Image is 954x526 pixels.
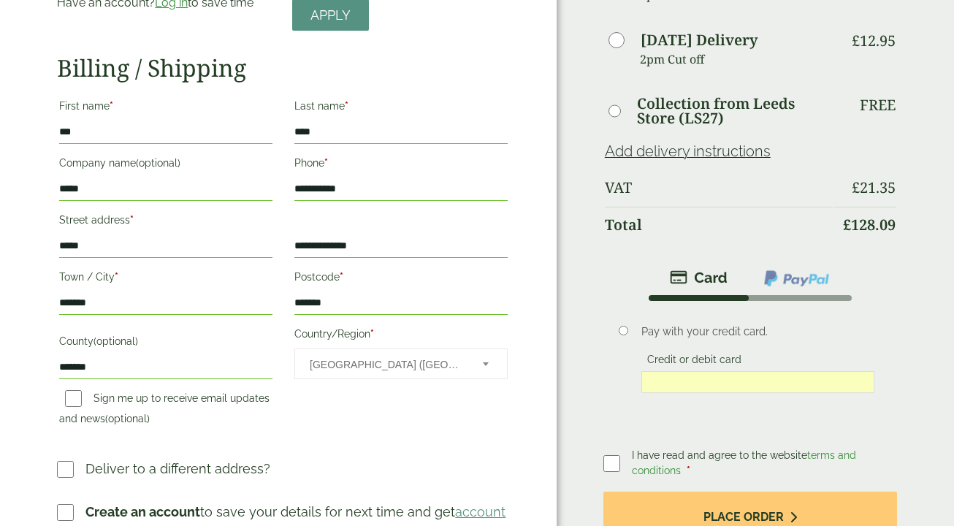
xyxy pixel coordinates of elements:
span: (optional) [94,335,138,347]
label: Postcode [294,267,508,291]
label: [DATE] Delivery [641,33,758,47]
a: Add delivery instructions [605,142,771,160]
bdi: 12.95 [852,31,896,50]
span: Apply [310,7,351,23]
strong: Create an account [85,504,200,519]
bdi: 21.35 [852,178,896,197]
abbr: required [110,100,113,112]
h2: Billing / Shipping [57,54,509,82]
span: £ [852,178,860,197]
abbr: required [130,214,134,226]
span: £ [843,215,851,235]
label: County [59,331,272,356]
p: 2pm Cut off [640,48,833,70]
label: First name [59,96,272,121]
span: £ [852,31,860,50]
th: VAT [605,170,833,205]
span: I have read and agree to the website [632,449,856,476]
label: Sign me up to receive email updates and news [59,392,270,429]
label: Town / City [59,267,272,291]
img: stripe.png [670,269,728,286]
abbr: required [324,157,328,169]
iframe: Secure card payment input frame [646,376,870,389]
label: Credit or debit card [641,354,747,370]
abbr: required [370,328,374,340]
p: Free [860,96,896,114]
abbr: required [687,465,690,476]
span: Country/Region [294,348,508,379]
abbr: required [115,271,118,283]
abbr: required [345,100,348,112]
th: Total [605,207,833,243]
label: Phone [294,153,508,178]
bdi: 128.09 [843,215,896,235]
p: Pay with your credit card. [641,324,874,340]
label: Company name [59,153,272,178]
label: Country/Region [294,324,508,348]
img: ppcp-gateway.png [763,269,831,288]
label: Last name [294,96,508,121]
p: Deliver to a different address? [85,459,270,479]
abbr: required [340,271,343,283]
span: (optional) [136,157,180,169]
label: Street address [59,210,272,235]
label: Collection from Leeds Store (LS27) [637,96,833,126]
span: (optional) [105,413,150,424]
input: Sign me up to receive email updates and news(optional) [65,390,82,407]
span: United Kingdom (UK) [310,349,463,380]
